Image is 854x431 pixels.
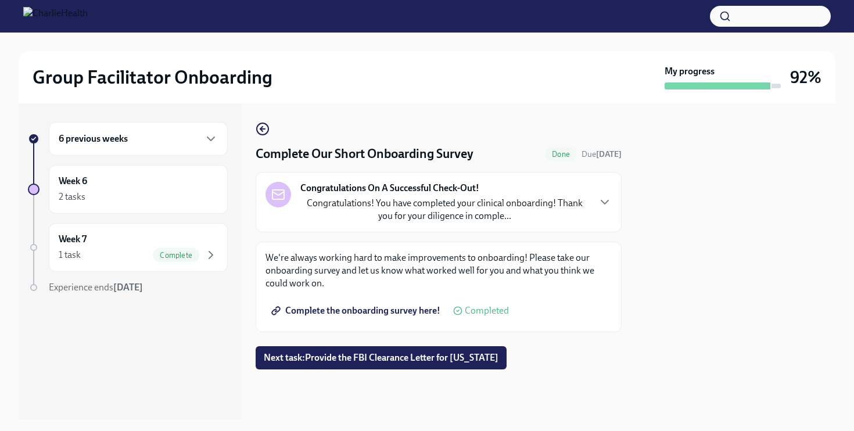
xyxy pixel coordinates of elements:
[33,66,272,89] h2: Group Facilitator Onboarding
[153,251,199,260] span: Complete
[265,252,612,290] p: We're always working hard to make improvements to onboarding! Please take our onboarding survey a...
[256,346,507,369] button: Next task:Provide the FBI Clearance Letter for [US_STATE]
[264,352,498,364] span: Next task : Provide the FBI Clearance Letter for [US_STATE]
[59,191,85,203] div: 2 tasks
[49,122,228,156] div: 6 previous weeks
[274,305,440,317] span: Complete the onboarding survey here!
[300,182,479,195] strong: Congratulations On A Successful Check-Out!
[28,165,228,214] a: Week 62 tasks
[59,132,128,145] h6: 6 previous weeks
[665,65,715,78] strong: My progress
[596,149,622,159] strong: [DATE]
[265,299,448,322] a: Complete the onboarding survey here!
[465,306,509,315] span: Completed
[256,145,473,163] h4: Complete Our Short Onboarding Survey
[28,223,228,272] a: Week 71 taskComplete
[582,149,622,160] span: August 19th, 2025 07:00
[790,67,821,88] h3: 92%
[59,249,81,261] div: 1 task
[582,149,622,159] span: Due
[59,175,87,188] h6: Week 6
[49,282,143,293] span: Experience ends
[300,197,589,222] p: Congratulations! You have completed your clinical onboarding! Thank you for your diligence in com...
[59,233,87,246] h6: Week 7
[113,282,143,293] strong: [DATE]
[545,150,577,159] span: Done
[23,7,88,26] img: CharlieHealth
